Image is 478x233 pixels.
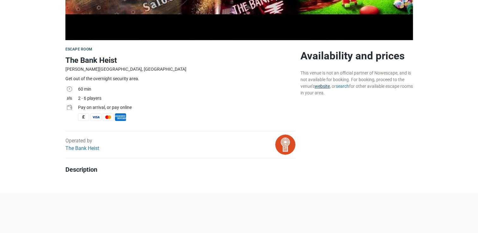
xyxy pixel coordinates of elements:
h1: The Bank Heist [65,55,295,66]
span: American Express [115,113,126,121]
span: Escape room [65,47,92,51]
span: Visa [90,113,101,121]
div: This venue is not an official partner of Nowescape, and is not available for booking. For booking... [300,70,413,96]
div: Pay on arrival, or pay online [78,104,295,111]
span: Cash [78,113,89,121]
h2: Availability and prices [300,50,413,62]
a: search [336,84,349,89]
img: bitmap.png [275,134,295,155]
h4: Description [65,166,295,173]
td: 2 - 6 players [78,94,295,104]
div: [PERSON_NAME][GEOGRAPHIC_DATA], [GEOGRAPHIC_DATA] [65,66,295,73]
div: Get out of the overnight security area. [65,75,295,82]
iframe: Advertisement [80,192,398,231]
span: MasterCard [103,113,114,121]
div: Operated by [65,137,99,152]
a: website [315,84,330,89]
td: 60 min [78,85,295,94]
a: The Bank Heist [65,145,99,151]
